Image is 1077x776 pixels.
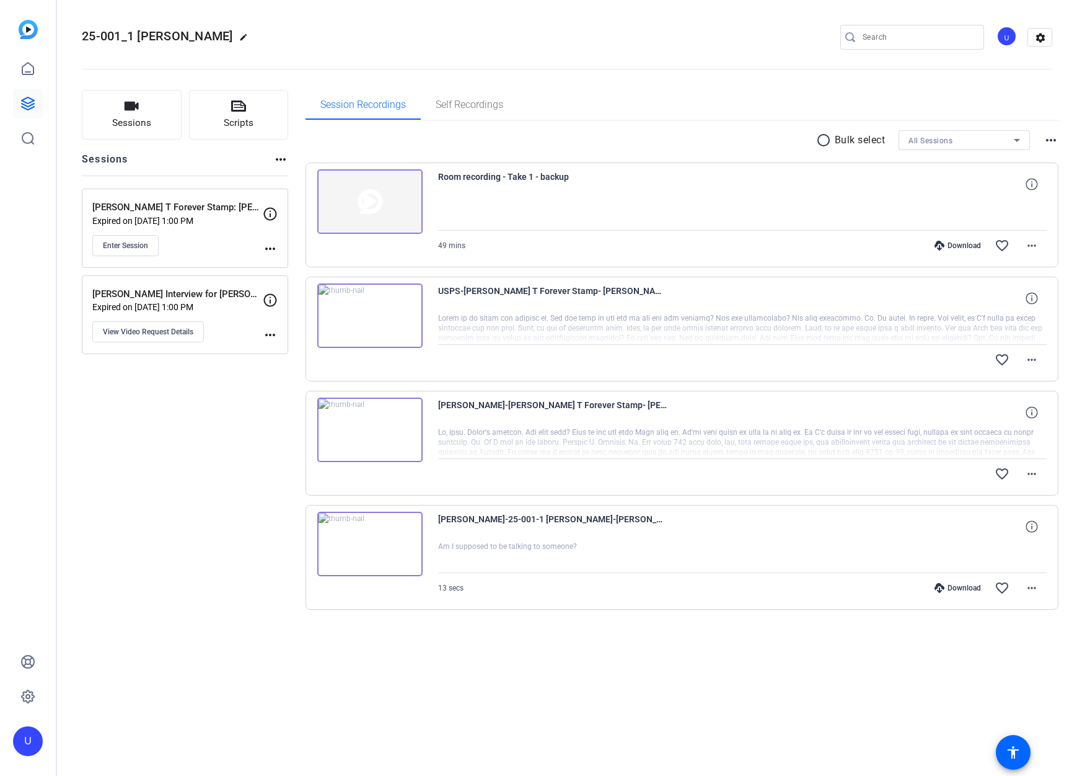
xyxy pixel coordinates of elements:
[995,581,1009,595] mat-icon: favorite_border
[263,241,278,256] mat-icon: more_horiz
[995,352,1009,367] mat-icon: favorite_border
[273,152,288,167] mat-icon: more_horiz
[82,152,128,176] h2: Sessions
[908,136,952,145] span: All Sessions
[835,133,886,148] p: Bulk select
[1006,745,1021,760] mat-icon: accessibility
[317,283,423,348] img: thumb-nail
[928,583,987,593] div: Download
[92,216,263,226] p: Expired on [DATE] 1:00 PM
[438,169,667,199] span: Room recording - Take 1 - backup
[103,241,148,251] span: Enter Session
[1024,466,1039,481] mat-icon: more_horiz
[112,116,151,130] span: Sessions
[436,100,503,110] span: Self Recordings
[103,327,193,337] span: View Video Request Details
[438,512,667,542] span: [PERSON_NAME]-25-001-1 [PERSON_NAME]-[PERSON_NAME] Interview for [PERSON_NAME] Stamp-175570157684...
[92,235,159,256] button: Enter Session
[189,90,289,140] button: Scripts
[13,726,43,756] div: U
[82,90,182,140] button: Sessions
[92,287,263,301] p: [PERSON_NAME] Interview for [PERSON_NAME] Stamp
[996,26,1017,47] div: U
[1044,133,1058,148] mat-icon: more_horiz
[438,584,464,592] span: 13 secs
[995,238,1009,253] mat-icon: favorite_border
[996,26,1018,48] ngx-avatar: USPS
[224,116,253,130] span: Scripts
[263,328,278,342] mat-icon: more_horiz
[317,398,423,462] img: thumb-nail
[19,20,38,39] img: blue-gradient.svg
[816,133,835,148] mat-icon: radio_button_unchecked
[1024,581,1039,595] mat-icon: more_horiz
[438,241,465,250] span: 49 mins
[995,466,1009,481] mat-icon: favorite_border
[863,30,974,45] input: Search
[92,200,263,215] p: [PERSON_NAME] T Forever Stamp: [PERSON_NAME]
[317,512,423,576] img: thumb-nail
[320,100,406,110] span: Session Recordings
[438,283,667,313] span: USPS-[PERSON_NAME] T Forever Stamp- [PERSON_NAME]-1755703123617-webcam
[1028,29,1053,47] mat-icon: settings
[82,29,233,43] span: 25-001_1 [PERSON_NAME]
[438,398,667,427] span: [PERSON_NAME]-[PERSON_NAME] T Forever Stamp- [PERSON_NAME]-1755703123512-webcam
[317,169,423,234] img: thumb-nail
[928,241,987,251] div: Download
[239,33,254,48] mat-icon: edit
[1024,238,1039,253] mat-icon: more_horiz
[92,302,263,312] p: Expired on [DATE] 1:00 PM
[1024,352,1039,367] mat-icon: more_horiz
[92,321,204,342] button: View Video Request Details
